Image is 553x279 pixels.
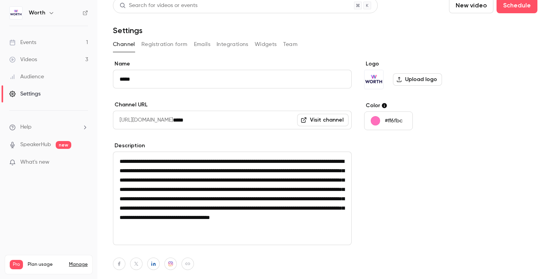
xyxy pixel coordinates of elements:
section: Logo [364,60,484,89]
div: Events [9,39,36,46]
label: Description [113,142,352,150]
button: Channel [113,38,135,51]
span: new [56,141,71,149]
div: Settings [9,90,41,98]
iframe: Noticeable Trigger [79,159,88,166]
img: Worth [10,7,22,19]
label: Channel URL [113,101,352,109]
span: Help [20,123,32,131]
div: Search for videos or events [120,2,197,10]
label: Color [364,102,484,109]
label: Upload logo [393,73,442,86]
h6: Worth [29,9,45,17]
button: Integrations [217,38,248,51]
h1: Settings [113,26,143,35]
button: #ff6fbc [364,111,413,130]
a: Manage [69,261,88,268]
div: Audience [9,73,44,81]
button: Emails [194,38,210,51]
a: Visit channel [297,114,349,126]
div: Videos [9,56,37,64]
img: Worth [365,70,383,89]
label: Name [113,60,352,68]
button: Registration form [141,38,188,51]
a: SpeakerHub [20,141,51,149]
span: Pro [10,260,23,269]
p: #ff6fbc [385,117,403,125]
label: Logo [364,60,484,68]
span: [URL][DOMAIN_NAME] [113,111,173,129]
span: Plan usage [28,261,64,268]
button: Widgets [255,38,277,51]
span: What's new [20,158,49,166]
li: help-dropdown-opener [9,123,88,131]
button: Team [283,38,298,51]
